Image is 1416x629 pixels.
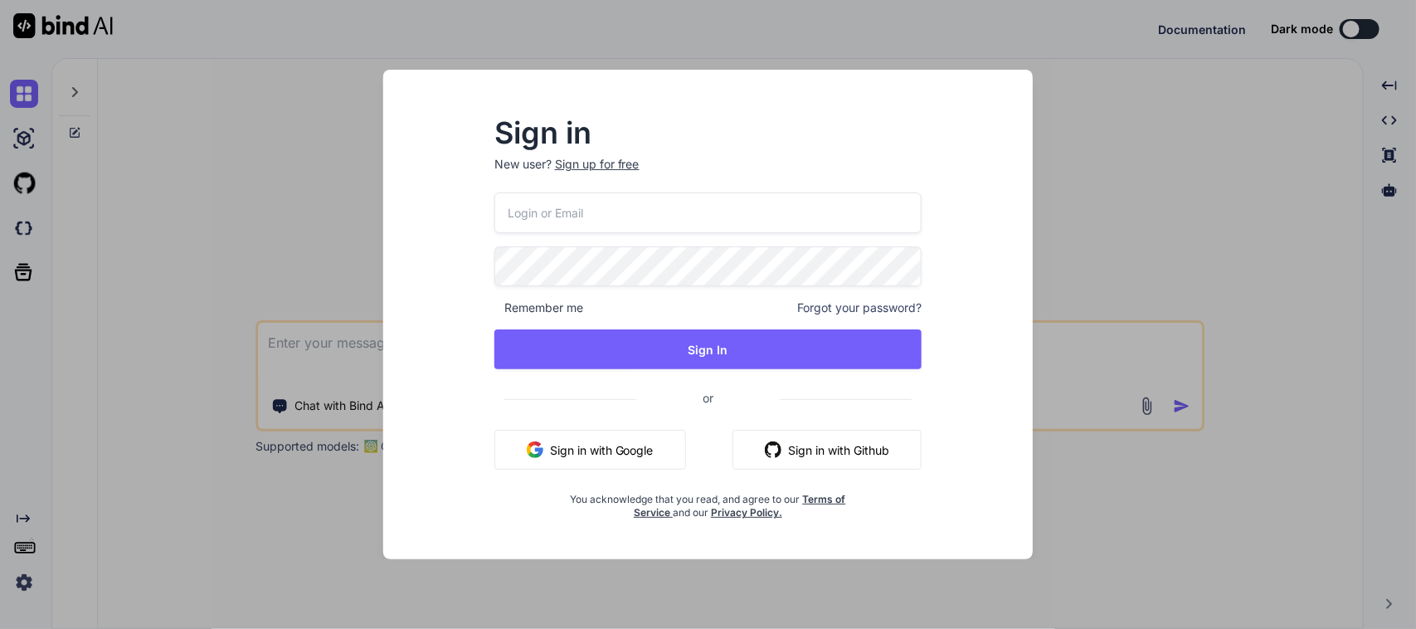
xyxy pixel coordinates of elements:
[797,300,922,316] span: Forgot your password?
[494,300,583,316] span: Remember me
[555,156,640,173] div: Sign up for free
[765,441,781,458] img: github
[494,329,922,369] button: Sign In
[711,506,782,519] a: Privacy Policy.
[494,119,922,146] h2: Sign in
[636,378,780,418] span: or
[634,493,846,519] a: Terms of Service
[527,441,543,458] img: google
[732,430,922,470] button: Sign in with Github
[494,430,686,470] button: Sign in with Google
[566,483,851,519] div: You acknowledge that you read, and agree to our and our
[494,193,922,233] input: Login or Email
[494,156,922,193] p: New user?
